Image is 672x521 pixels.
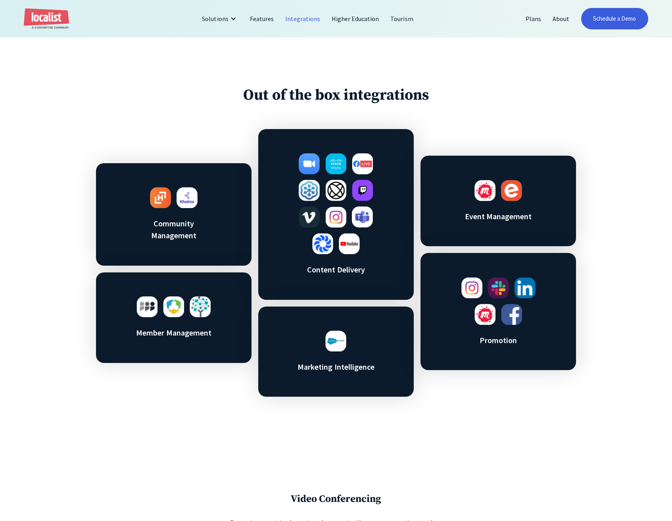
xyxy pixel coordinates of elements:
[547,9,575,28] a: About
[244,9,280,28] a: Features
[457,334,540,346] h3: Promotion
[326,9,385,28] a: Higher Education
[385,9,419,28] a: Tourism
[196,9,244,28] div: Solutions
[132,327,215,339] h3: Member Management
[202,14,228,23] div: Solutions
[457,210,540,222] h3: Event Management
[294,361,378,373] h3: Marketing Intelligence
[192,493,480,505] h3: Video Conferencing
[132,218,215,241] h3: Community Management
[294,264,378,276] h3: Content Delivery
[520,9,547,28] a: Plans
[96,86,576,105] h1: Out of the box integrations
[581,8,648,29] a: Schedule a Demo
[24,8,69,29] a: home
[280,9,326,28] a: Integrations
